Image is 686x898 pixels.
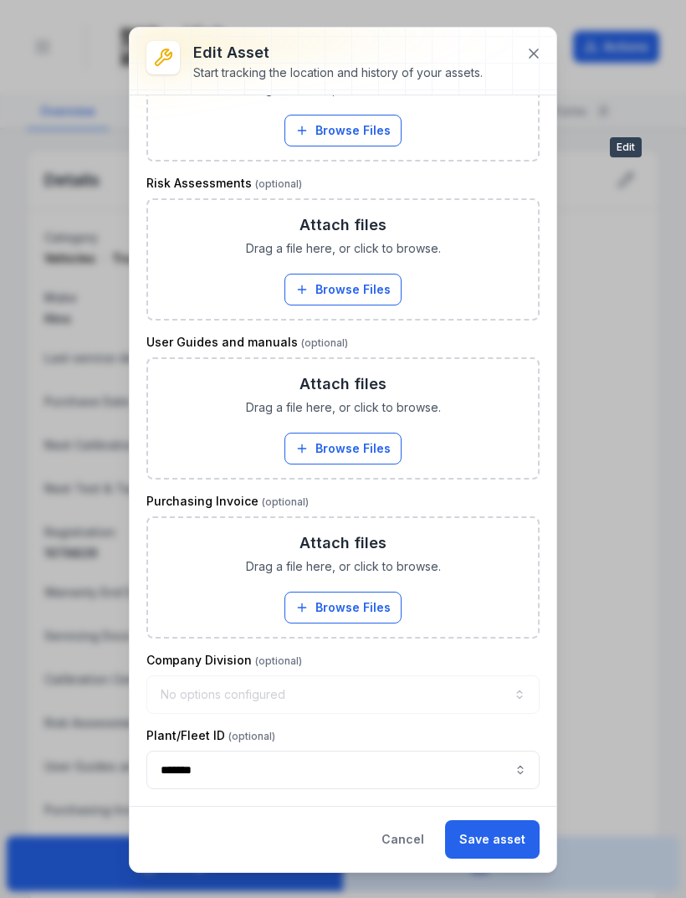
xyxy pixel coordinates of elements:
[610,137,642,157] span: Edit
[146,493,309,510] label: Purchasing Invoice
[146,334,348,351] label: User Guides and manuals
[367,820,438,859] button: Cancel
[193,64,483,81] div: Start tracking the location and history of your assets.
[146,751,540,789] input: asset-edit:cf[6b72deb7-e396-4527-b2ff-fd58f4157559]-label
[246,240,441,257] span: Drag a file here, or click to browse.
[299,213,387,237] h3: Attach files
[246,558,441,575] span: Drag a file here, or click to browse.
[284,115,402,146] button: Browse Files
[299,372,387,396] h3: Attach files
[146,727,275,744] label: Plant/Fleet ID
[284,592,402,623] button: Browse Files
[445,820,540,859] button: Save asset
[284,274,402,305] button: Browse Files
[146,175,302,192] label: Risk Assessments
[299,531,387,555] h3: Attach files
[284,433,402,464] button: Browse Files
[146,652,302,669] label: Company Division
[193,41,483,64] h3: Edit asset
[246,399,441,416] span: Drag a file here, or click to browse.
